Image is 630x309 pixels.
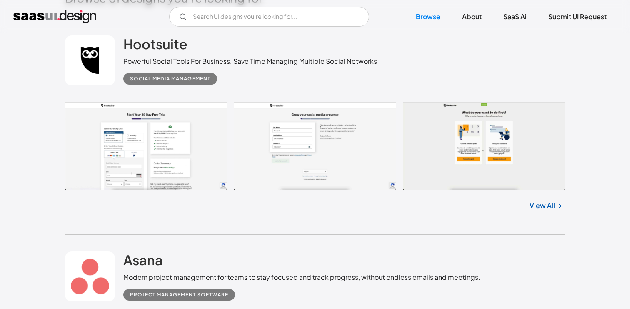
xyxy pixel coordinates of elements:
[123,251,163,268] h2: Asana
[538,8,617,26] a: Submit UI Request
[493,8,537,26] a: SaaS Ai
[169,7,369,27] input: Search UI designs you're looking for...
[123,56,377,66] div: Powerful Social Tools For Business. Save Time Managing Multiple Social Networks
[530,201,555,211] a: View All
[130,74,210,84] div: Social Media Management
[13,10,96,23] a: home
[452,8,492,26] a: About
[406,8,450,26] a: Browse
[130,290,228,300] div: Project Management Software
[123,35,187,52] h2: Hootsuite
[169,7,369,27] form: Email Form
[123,272,480,282] div: Modern project management for teams to stay focused and track progress, without endless emails an...
[123,251,163,272] a: Asana
[123,35,187,56] a: Hootsuite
